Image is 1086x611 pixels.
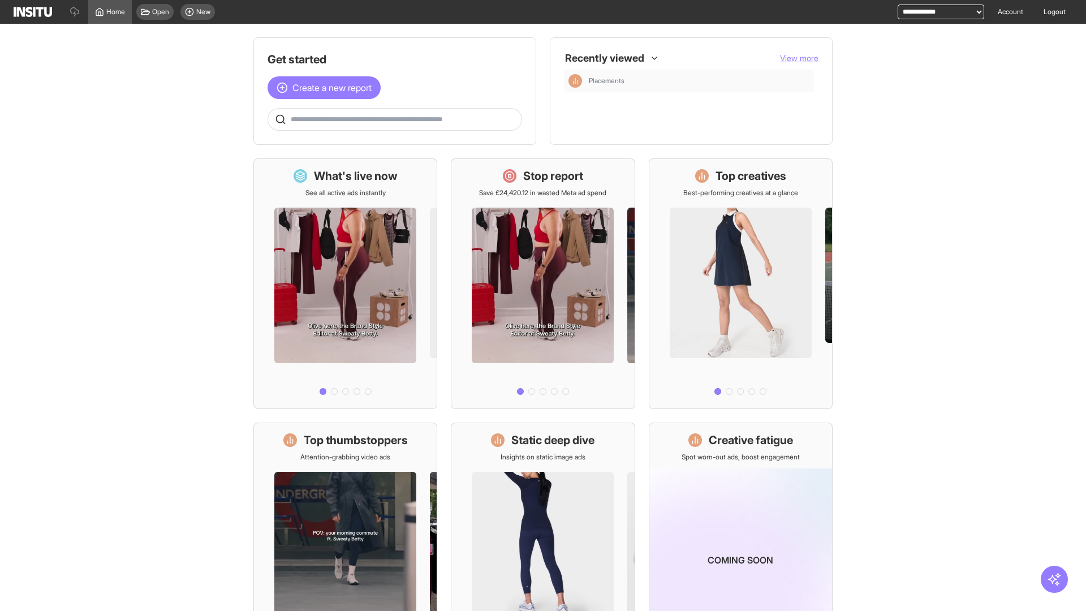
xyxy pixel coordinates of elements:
[479,188,606,197] p: Save £24,420.12 in wasted Meta ad spend
[451,158,635,409] a: Stop reportSave £24,420.12 in wasted Meta ad spend
[14,7,52,17] img: Logo
[589,76,809,85] span: Placements
[253,158,437,409] a: What's live nowSee all active ads instantly
[106,7,125,16] span: Home
[716,168,786,184] h1: Top creatives
[268,51,522,67] h1: Get started
[292,81,372,94] span: Create a new report
[649,158,833,409] a: Top creativesBest-performing creatives at a glance
[589,76,624,85] span: Placements
[780,53,818,63] span: View more
[152,7,169,16] span: Open
[305,188,386,197] p: See all active ads instantly
[268,76,381,99] button: Create a new report
[523,168,583,184] h1: Stop report
[780,53,818,64] button: View more
[683,188,798,197] p: Best-performing creatives at a glance
[314,168,398,184] h1: What's live now
[196,7,210,16] span: New
[568,74,582,88] div: Insights
[511,432,594,448] h1: Static deep dive
[300,453,390,462] p: Attention-grabbing video ads
[501,453,585,462] p: Insights on static image ads
[304,432,408,448] h1: Top thumbstoppers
